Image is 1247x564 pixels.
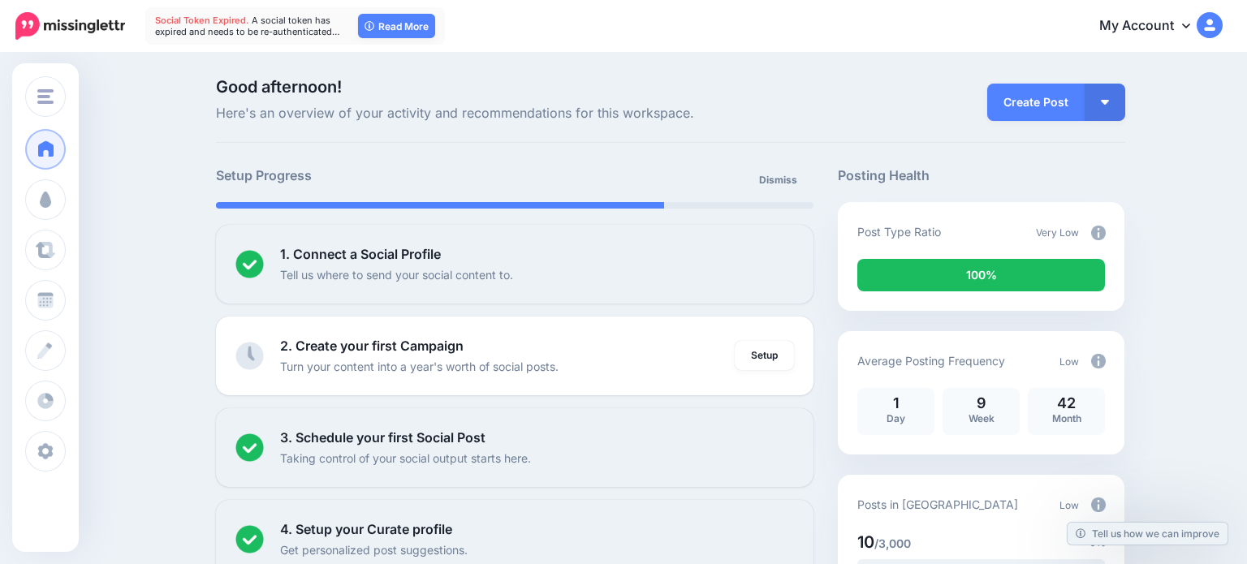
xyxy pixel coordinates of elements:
[280,338,464,354] b: 2. Create your first Campaign
[887,412,905,424] span: Day
[857,222,941,241] p: Post Type Ratio
[235,342,264,370] img: clock-grey.png
[735,341,794,370] a: Setup
[987,84,1085,121] a: Create Post
[1091,497,1106,512] img: info-circle-grey.png
[155,15,249,26] span: Social Token Expired.
[865,396,926,411] p: 1
[280,540,468,559] p: Get personalized post suggestions.
[358,14,435,38] a: Read More
[1059,355,1079,368] span: Low
[280,429,485,446] b: 3. Schedule your first Social Post
[216,77,342,97] span: Good afternoon!
[969,412,995,424] span: Week
[1059,499,1079,511] span: Low
[235,433,264,462] img: checked-circle.png
[155,15,340,37] span: A social token has expired and needs to be re-authenticated…
[235,525,264,553] img: checked-circle.png
[37,89,54,104] img: menu.png
[280,246,441,262] b: 1. Connect a Social Profile
[857,532,874,552] span: 10
[749,166,807,195] a: Dismiss
[216,166,515,186] h5: Setup Progress
[235,250,264,278] img: checked-circle.png
[1036,226,1079,239] span: Very Low
[857,351,1005,370] p: Average Posting Frequency
[838,166,1124,186] h5: Posting Health
[1036,396,1097,411] p: 42
[216,103,814,124] span: Here's an overview of your activity and recommendations for this workspace.
[280,357,559,376] p: Turn your content into a year's worth of social posts.
[1068,523,1228,545] a: Tell us how we can improve
[1091,226,1106,240] img: info-circle-grey.png
[280,449,531,467] p: Taking control of your social output starts here.
[15,12,125,40] img: Missinglettr
[857,495,1018,514] p: Posts in [GEOGRAPHIC_DATA]
[280,265,513,284] p: Tell us where to send your social content to.
[951,396,1012,411] p: 9
[1101,100,1109,105] img: arrow-down-white.png
[857,259,1105,291] div: 100% of your posts in the last 30 days were manually created (i.e. were not from Drip Campaigns o...
[280,521,452,537] b: 4. Setup your Curate profile
[1091,354,1106,368] img: info-circle-grey.png
[1052,412,1081,424] span: Month
[874,536,911,550] span: /3,000
[1083,6,1223,46] a: My Account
